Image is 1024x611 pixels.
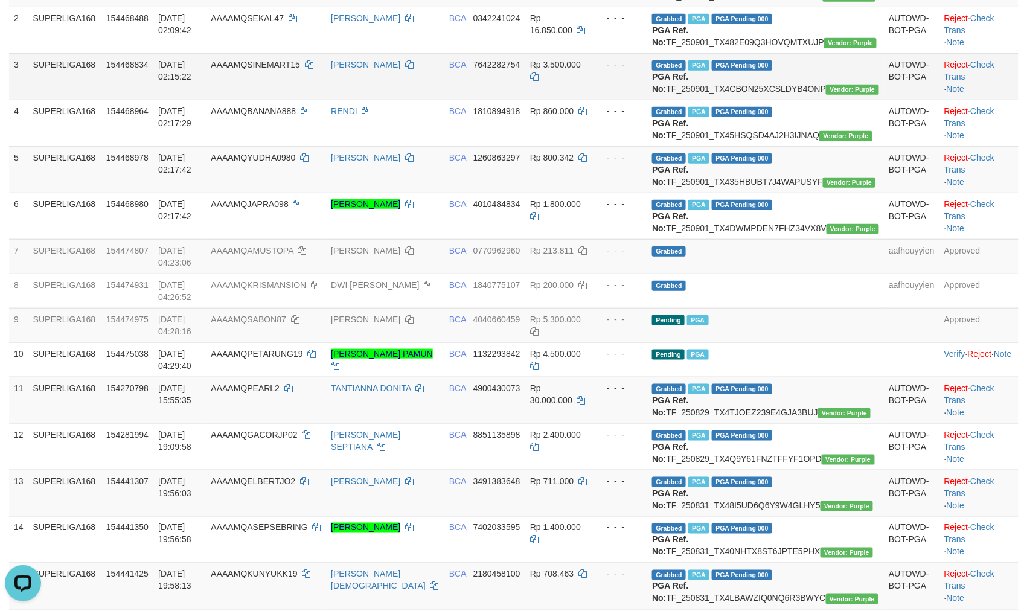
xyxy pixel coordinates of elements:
[944,569,994,591] a: Check Trans
[688,430,709,441] span: Marked by aafnonsreyleab
[947,408,965,417] a: Note
[106,13,149,23] span: 154468488
[822,455,874,465] span: Vendor URL: https://trx4.1velocity.biz
[652,442,688,464] b: PGA Ref. No:
[688,14,709,24] span: Marked by aafnonsreyleab
[158,476,191,498] span: [DATE] 19:56:03
[939,423,1019,470] td: · ·
[884,274,939,308] td: aafhouyyien
[473,280,520,290] span: Copy 1840775107 to clipboard
[712,570,772,580] span: PGA Pending
[449,280,466,290] span: BCA
[449,349,466,359] span: BCA
[106,476,149,486] span: 154441307
[944,349,965,359] a: Verify
[597,429,643,441] div: - - -
[647,563,884,609] td: TF_250831_TX4LBAWZIQ0NQ6R3BWYC
[106,246,149,255] span: 154474807
[28,470,101,516] td: SUPERLIGA168
[947,177,965,187] a: Note
[28,516,101,563] td: SUPERLIGA168
[652,153,686,164] span: Grabbed
[158,383,191,405] span: [DATE] 15:55:35
[597,198,643,210] div: - - -
[652,395,688,417] b: PGA Ref. No:
[688,384,709,394] span: Marked by aafmaleo
[211,523,307,533] span: AAAAMQASEPSEBRING
[473,60,520,69] span: Copy 7642282754 to clipboard
[597,105,643,117] div: - - -
[597,522,643,534] div: - - -
[530,523,581,533] span: Rp 1.400.000
[884,470,939,516] td: AUTOWD-BOT-PGA
[947,223,965,233] a: Note
[884,377,939,423] td: AUTOWD-BOT-PGA
[473,569,520,579] span: Copy 2180458100 to clipboard
[944,106,968,116] a: Reject
[939,563,1019,609] td: · ·
[652,384,686,394] span: Grabbed
[652,581,688,603] b: PGA Ref. No:
[944,199,994,221] a: Check Trans
[473,315,520,324] span: Copy 4040660459 to clipboard
[947,130,965,140] a: Note
[211,106,296,116] span: AAAAMQBANANA888
[5,5,41,41] button: Open LiveChat chat widget
[449,430,466,440] span: BCA
[884,239,939,274] td: aafhouyyien
[449,383,466,393] span: BCA
[158,106,191,128] span: [DATE] 02:17:29
[9,377,28,423] td: 11
[652,60,686,71] span: Grabbed
[28,7,101,53] td: SUPERLIGA168
[211,349,302,359] span: AAAAMQPETARUNG19
[944,476,968,486] a: Reject
[331,315,400,324] a: [PERSON_NAME]
[712,14,772,24] span: PGA Pending
[211,430,297,440] span: AAAAMQGACORJP02
[652,488,688,510] b: PGA Ref. No:
[944,476,994,498] a: Check Trans
[688,523,709,534] span: Marked by aafsoycanthlai
[652,200,686,210] span: Grabbed
[884,193,939,239] td: AUTOWD-BOT-PGA
[687,350,708,360] span: PGA
[530,569,574,579] span: Rp 708.463
[821,501,873,511] span: Vendor URL: https://trx4.1velocity.biz
[597,59,643,71] div: - - -
[652,165,688,187] b: PGA Ref. No:
[106,569,149,579] span: 154441425
[688,200,709,210] span: Marked by aafchoeunmanni
[712,60,772,71] span: PGA Pending
[106,60,149,69] span: 154468834
[106,523,149,533] span: 154441350
[826,85,878,95] span: Vendor URL: https://trx4.1velocity.biz
[473,199,520,209] span: Copy 4010484834 to clipboard
[597,348,643,360] div: - - -
[652,315,685,325] span: Pending
[449,315,466,324] span: BCA
[473,349,520,359] span: Copy 1132293842 to clipboard
[530,153,574,162] span: Rp 800.342
[106,153,149,162] span: 154468978
[652,118,688,140] b: PGA Ref. No:
[449,153,466,162] span: BCA
[597,279,643,291] div: - - -
[597,568,643,580] div: - - -
[211,60,300,69] span: AAAAMQSINEMART15
[652,570,686,580] span: Grabbed
[944,153,994,174] a: Check Trans
[530,60,581,69] span: Rp 3.500.000
[158,430,191,452] span: [DATE] 19:09:58
[9,100,28,146] td: 4
[688,153,709,164] span: Marked by aafchoeunmanni
[449,476,466,486] span: BCA
[819,131,872,141] span: Vendor URL: https://trx4.1velocity.biz
[652,246,686,257] span: Grabbed
[106,106,149,116] span: 154468964
[944,523,994,545] a: Check Trans
[331,569,426,591] a: [PERSON_NAME][DEMOGRAPHIC_DATA]
[449,569,466,579] span: BCA
[652,25,688,47] b: PGA Ref. No:
[211,246,293,255] span: AAAAMQAMUSTOPA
